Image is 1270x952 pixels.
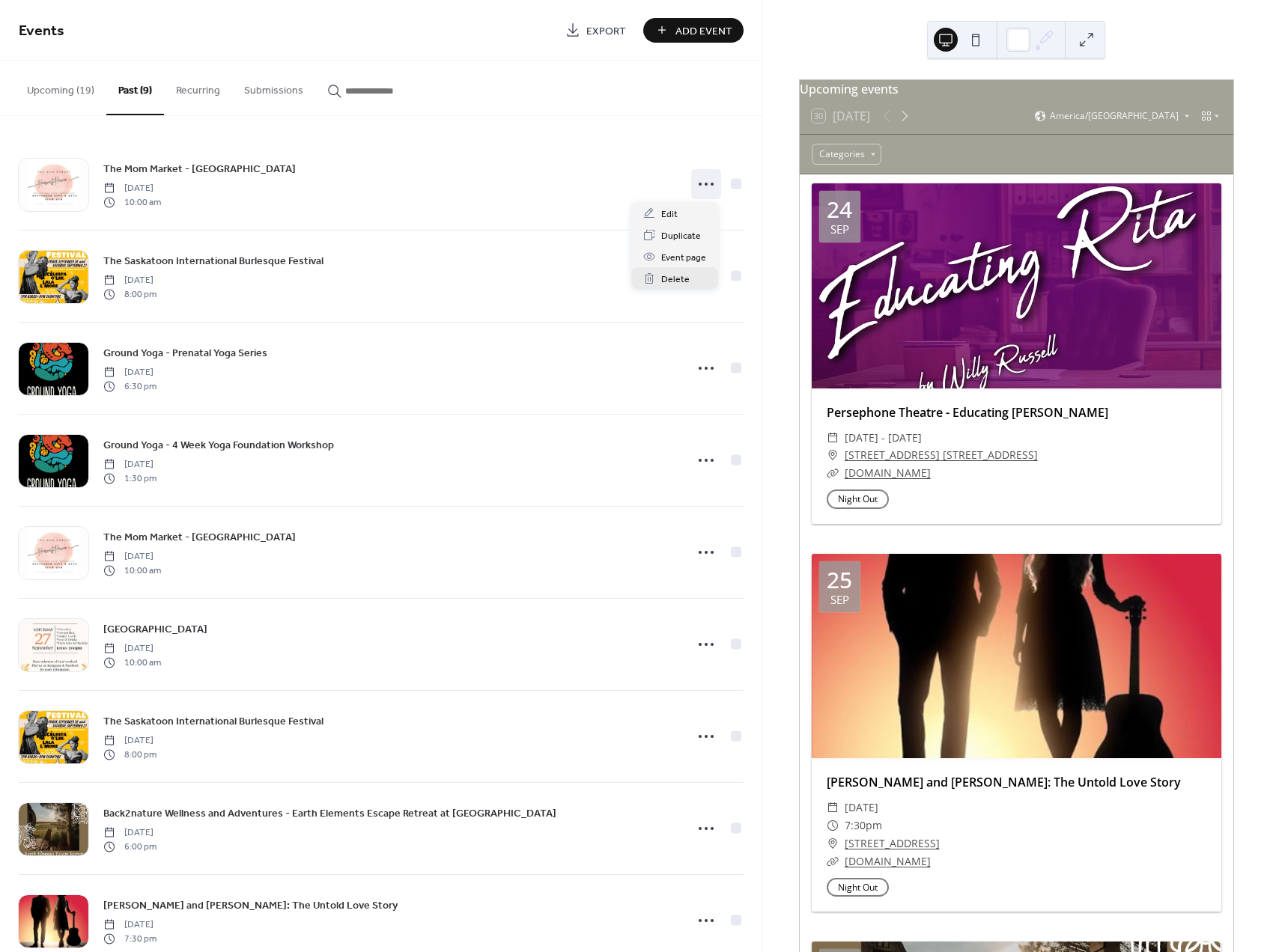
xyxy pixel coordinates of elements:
div: ​ [827,817,839,834]
div: 25 [827,569,852,591]
span: [DATE] [103,274,157,287]
span: The Saskatoon International Burlesque Festival [103,714,323,730]
span: [DATE] [103,642,161,656]
span: The Saskatoon International Burlesque Festival [103,254,323,269]
span: Delete [661,272,690,287]
span: Edit [661,207,678,222]
span: Duplicate [661,228,701,244]
a: The Mom Market - [GEOGRAPHIC_DATA] [103,160,296,177]
span: 10:00 am [103,564,161,577]
a: [DOMAIN_NAME] [845,854,931,868]
div: ​ [827,446,839,464]
div: ​ [827,799,839,817]
span: [DATE] [845,799,878,817]
span: America/[GEOGRAPHIC_DATA] [1050,112,1179,120]
span: [DATE] [103,458,157,472]
a: Persephone Theatre - Educating [PERSON_NAME] [827,404,1108,421]
a: Export [554,18,637,43]
button: Add Event [643,18,744,43]
a: [STREET_ADDRESS] [STREET_ADDRESS] [845,446,1038,464]
span: 6:00 pm [103,840,157,853]
span: Add Event [675,23,732,39]
a: [GEOGRAPHIC_DATA] [103,620,207,638]
a: [PERSON_NAME] and [PERSON_NAME]: The Untold Love Story [827,774,1181,790]
span: [DATE] [103,734,157,748]
div: 24 [827,198,852,221]
a: The Mom Market - [GEOGRAPHIC_DATA] [103,528,296,546]
div: Sep [830,594,849,605]
span: [DATE] - [DATE] [845,429,922,447]
span: [DATE] [103,826,157,840]
a: Ground Yoga - 4 Week Yoga Foundation Workshop [103,436,334,454]
button: Recurring [164,61,232,114]
a: Back2nature Wellness and Adventures - Earth Elements Escape Retreat at [GEOGRAPHIC_DATA] [103,805,556,822]
span: 10:00 am [103,656,161,669]
span: [DATE] [103,366,157,379]
span: Ground Yoga - 4 Week Yoga Foundation Workshop [103,438,334,454]
span: [DATE] [103,550,161,564]
span: [GEOGRAPHIC_DATA] [103,622,207,638]
span: Events [19,16,64,46]
span: 10:00 am [103,195,161,209]
button: Submissions [232,61,315,114]
div: ​ [827,464,839,482]
div: ​ [827,852,839,870]
div: Sep [830,224,849,235]
span: 7:30 pm [103,932,157,945]
span: 8:00 pm [103,748,157,761]
a: The Saskatoon International Burlesque Festival [103,713,323,730]
a: The Saskatoon International Burlesque Festival [103,252,323,269]
span: Ground Yoga - Prenatal Yoga Series [103,346,267,361]
a: [STREET_ADDRESS] [845,834,940,852]
span: [DATE] [103,182,161,195]
a: [DOMAIN_NAME] [845,466,931,480]
span: Event page [661,250,706,266]
span: 1:30 pm [103,472,157,485]
span: 6:30 pm [103,379,157,393]
div: ​ [827,834,839,852]
div: ​ [827,429,839,447]
a: [PERSON_NAME] and [PERSON_NAME]: The Untold Love Story [103,897,398,914]
span: 8:00 pm [103,287,157,301]
span: Export [586,23,626,39]
span: [DATE] [103,918,157,932]
button: Past (9) [106,61,164,115]
button: Upcoming (19) [15,61,106,114]
span: The Mom Market - [GEOGRAPHIC_DATA] [103,162,296,177]
div: Upcoming events [800,80,1233,98]
span: 7:30pm [845,817,882,834]
span: [PERSON_NAME] and [PERSON_NAME]: The Untold Love Story [103,898,398,914]
a: Ground Yoga - Prenatal Yoga Series [103,344,267,361]
span: Back2nature Wellness and Adventures - Earth Elements Escape Retreat at [GEOGRAPHIC_DATA] [103,806,556,822]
